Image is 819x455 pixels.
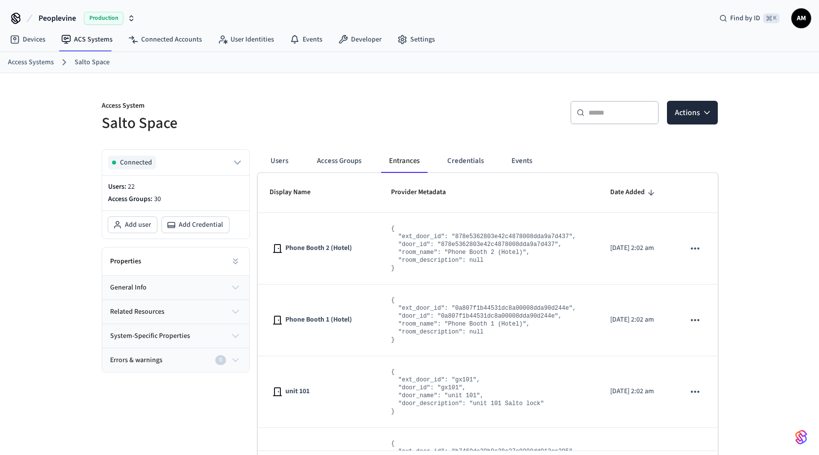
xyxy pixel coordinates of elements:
a: Devices [2,31,53,48]
button: Add user [108,217,157,233]
span: Connected [120,158,152,167]
span: Find by ID [730,13,760,23]
span: related resources [110,307,164,317]
div: Find by ID⌘ K [711,9,787,27]
span: Display Name [270,185,323,200]
span: Add user [125,220,151,230]
a: Developer [330,31,390,48]
span: Date Added [610,185,658,200]
button: Users [262,149,297,173]
a: Connected Accounts [120,31,210,48]
span: Date Added [610,185,645,200]
span: general info [110,283,147,293]
p: [DATE] 2:02 am [610,315,661,325]
span: system-specific properties [110,331,190,341]
span: Add Credential [179,220,223,230]
th: Provider Metadata [379,173,598,212]
button: Credentials [439,149,492,173]
h5: Salto Space [102,113,404,133]
p: [DATE] 2:02 am [610,243,661,253]
p: [DATE] 2:02 am [610,386,661,397]
p: Users: [108,182,243,192]
button: AM [791,8,811,28]
a: Events [282,31,330,48]
a: Salto Space [75,57,110,68]
button: Entrances [381,149,428,173]
a: Settings [390,31,443,48]
span: Peoplevine [39,12,76,24]
pre: { "ext_door_id": "0a807f1b44531dc8a00008dda90d244e", "door_id": "0a807f1b44531dc8a00008dda90d244e... [391,296,576,344]
button: Errors & warnings0 [102,348,249,372]
pre: { "ext_door_id": "gx101", "door_id": "gx101", "door_name": "unit 101", "door_description": "unit ... [391,368,544,415]
button: general info [102,276,249,299]
a: Access Systems [8,57,54,68]
span: AM [792,9,810,27]
button: Events [504,149,540,173]
span: unit 101 [285,386,310,397]
span: Errors & warnings [110,355,162,366]
p: Access Groups: [108,194,243,205]
span: Production [84,12,123,25]
span: ⌘ K [763,13,780,23]
button: Access Groups [309,149,369,173]
button: related resources [102,300,249,324]
span: 30 [154,194,161,204]
img: SeamLogoGradient.69752ec5.svg [795,429,807,445]
button: Actions [667,101,718,124]
button: Add Credential [162,217,229,233]
h2: Properties [110,256,141,266]
div: 0 [215,355,226,365]
span: Phone Booth 1 (Hotel) [285,315,352,325]
span: Phone Booth 2 (Hotel) [285,243,352,253]
pre: { "ext_door_id": "878e5362803e42c4878008dda9a7d437", "door_id": "878e5362803e42c4878008dda9a7d437... [391,225,576,272]
button: system-specific properties [102,324,249,348]
a: User Identities [210,31,282,48]
p: Access System [102,101,404,113]
button: Connected [108,156,243,169]
span: 22 [128,182,135,192]
a: ACS Systems [53,31,120,48]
